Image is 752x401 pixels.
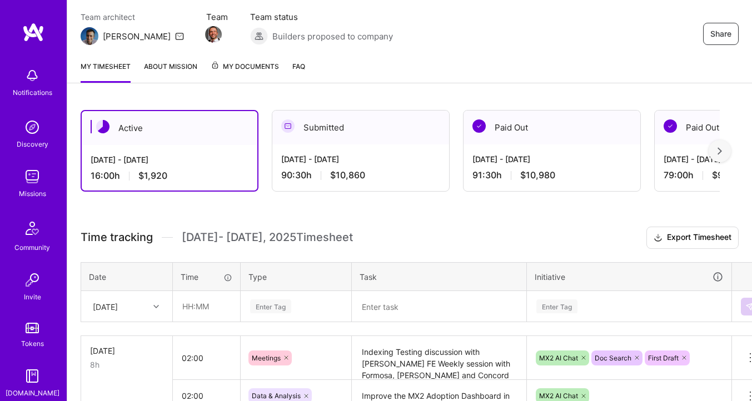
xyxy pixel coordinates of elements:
img: Paid Out [664,119,677,133]
div: Active [82,111,257,145]
img: Team Architect [81,27,98,45]
div: [DATE] - [DATE] [91,154,248,166]
div: Enter Tag [250,298,291,315]
textarea: Indexing Testing discussion with [PERSON_NAME] FE Weekly session with Formosa, [PERSON_NAME] and ... [353,337,525,379]
span: [DATE] - [DATE] , 2025 Timesheet [182,230,353,244]
div: 90:30 h [281,169,440,181]
th: Date [81,262,173,291]
span: Team status [250,11,393,23]
div: Time [181,271,232,283]
span: My Documents [211,61,279,73]
i: icon Mail [175,32,184,41]
a: FAQ [292,61,305,83]
span: $10,860 [330,169,365,181]
button: Share [703,23,739,45]
img: Submitted [281,119,295,133]
span: Data & Analysis [252,392,301,400]
span: Meetings [252,354,281,362]
span: Team architect [81,11,184,23]
img: discovery [21,116,43,138]
th: Type [241,262,352,291]
div: 8h [90,359,163,370]
img: right [718,147,722,155]
div: Initiative [535,270,724,283]
img: Paid Out [472,119,486,133]
input: HH:MM [173,292,240,321]
img: Active [96,120,109,133]
div: Community [14,242,50,253]
th: Task [352,262,527,291]
span: MX2 AI Chat [539,392,578,400]
img: Invite [21,269,43,291]
img: teamwork [21,166,43,188]
span: $1,920 [138,170,167,182]
div: [PERSON_NAME] [103,31,171,42]
img: Team Member Avatar [205,26,222,43]
span: Time tracking [81,230,153,244]
div: [DATE] [90,345,163,357]
div: Tokens [21,338,44,349]
i: icon Download [654,232,663,244]
img: tokens [26,323,39,333]
i: icon Chevron [153,304,159,309]
span: $9,480 [712,169,743,181]
span: Team [206,11,228,23]
button: Export Timesheet [646,227,739,249]
div: Paid Out [464,111,640,144]
div: [DATE] - [DATE] [281,153,440,165]
span: $10,980 [520,169,555,181]
div: Invite [24,291,41,303]
div: Missions [19,188,46,199]
div: Submitted [272,111,449,144]
div: [DATE] - [DATE] [472,153,631,165]
a: Team Member Avatar [206,25,221,44]
div: 91:30 h [472,169,631,181]
a: My timesheet [81,61,131,83]
input: HH:MM [173,343,240,373]
img: Builders proposed to company [250,27,268,45]
div: 16:00 h [91,170,248,182]
div: [DOMAIN_NAME] [6,387,59,399]
div: Notifications [13,87,52,98]
a: My Documents [211,61,279,83]
div: [DATE] [93,300,118,312]
div: Discovery [17,138,48,150]
img: logo [22,22,44,42]
div: Enter Tag [536,298,577,315]
img: Community [19,215,46,242]
img: guide book [21,365,43,387]
span: MX2 AI Chat [539,354,578,362]
span: Doc Search [595,354,631,362]
a: About Mission [144,61,197,83]
span: Share [710,28,731,39]
span: Builders proposed to company [272,31,393,42]
span: First Draft [648,354,679,362]
img: bell [21,64,43,87]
